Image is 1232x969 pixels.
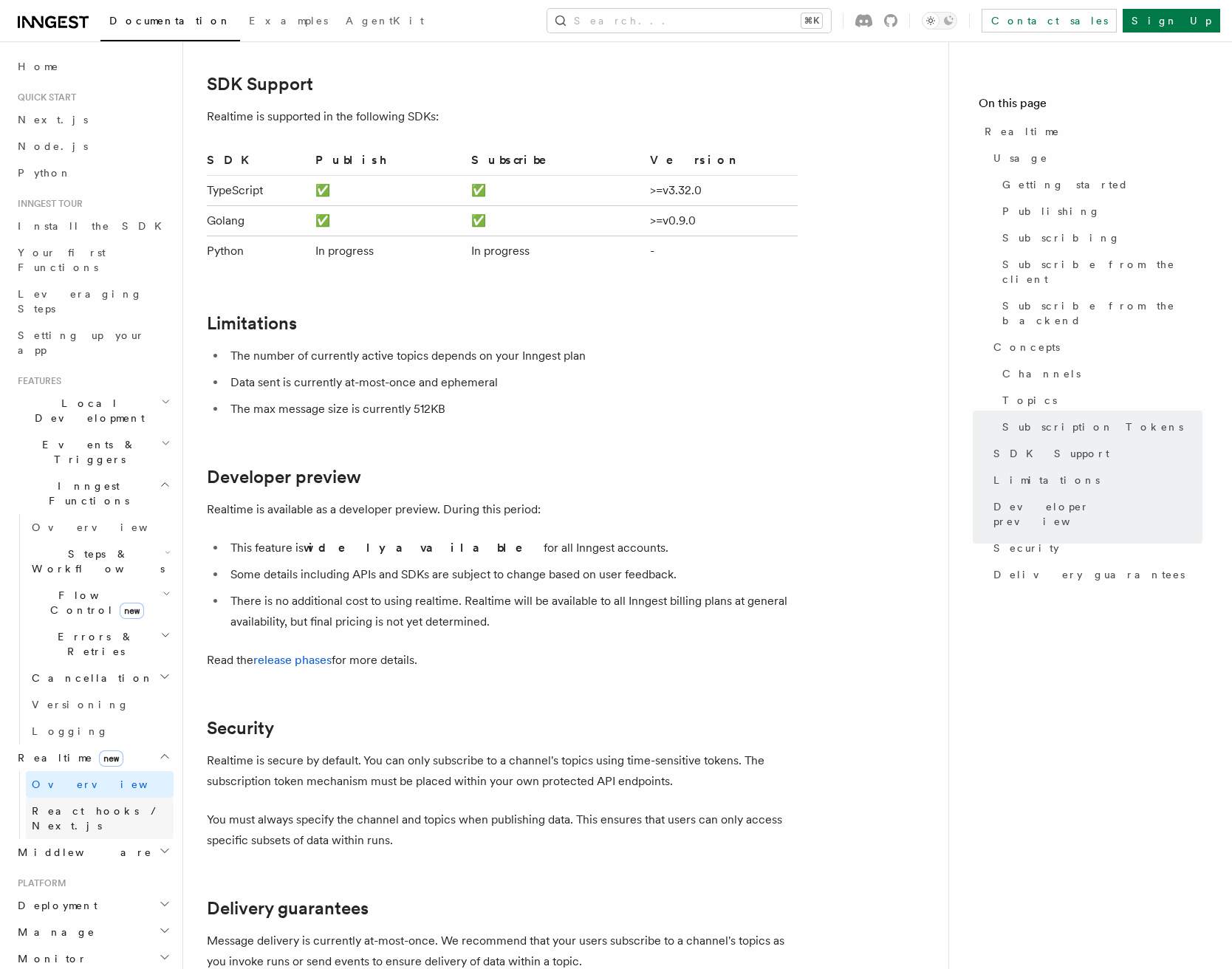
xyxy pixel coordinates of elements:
a: Channels [996,360,1202,387]
a: Logging [26,718,174,744]
span: Features [12,375,61,387]
a: Setting up your app [12,322,174,363]
div: Realtimenew [12,771,174,839]
a: Developer preview [207,467,361,487]
a: Leveraging Steps [12,281,174,322]
a: Examples [240,4,337,40]
span: Platform [12,877,66,889]
li: Some details including APIs and SDKs are subject to change based on user feedback. [226,564,798,585]
button: Errors & Retries [26,623,174,665]
span: Subscribe from the backend [1002,298,1202,328]
th: Publish [309,151,466,176]
a: release phases [253,653,332,667]
span: AgentKit [346,15,424,27]
a: Topics [996,387,1202,414]
a: Documentation [100,4,240,41]
span: Channels [1002,366,1081,381]
span: Security [993,541,1059,555]
span: Delivery guarantees [993,567,1185,582]
a: Delivery guarantees [988,561,1202,588]
a: AgentKit [337,4,433,40]
span: Flow Control [26,588,162,617]
a: Delivery guarantees [207,898,369,919]
button: Steps & Workflows [26,541,174,582]
p: Read the for more details. [207,650,798,671]
span: Overview [32,521,184,533]
a: Getting started [996,171,1202,198]
button: Search...⌘K [547,9,831,32]
span: Steps & Workflows [26,547,165,576]
a: Python [12,160,174,186]
a: Subscribing [996,225,1202,251]
button: Middleware [12,839,174,866]
a: SDK Support [207,74,313,95]
td: ✅ [309,206,466,236]
span: Getting started [1002,177,1129,192]
a: Developer preview [988,493,1202,535]
span: Limitations [993,473,1100,487]
a: Install the SDK [12,213,174,239]
td: - [644,236,798,267]
span: Manage [12,925,95,939]
span: Versioning [32,699,129,711]
td: ✅ [309,176,466,206]
span: Cancellation [26,671,154,685]
a: Security [207,718,274,739]
span: Inngest Functions [12,479,160,508]
span: Inngest tour [12,198,83,210]
th: Subscribe [465,151,643,176]
a: Limitations [207,313,297,334]
span: Events & Triggers [12,437,161,467]
p: Realtime is available as a developer preview. During this period: [207,499,798,520]
span: Concepts [993,340,1060,355]
span: Python [18,167,72,179]
span: Monitor [12,951,87,966]
td: In progress [309,236,466,267]
button: Realtimenew [12,744,174,771]
span: Local Development [12,396,161,425]
span: Next.js [18,114,88,126]
a: Subscribe from the backend [996,292,1202,334]
p: You must always specify the channel and topics when publishing data. This ensures that users can ... [207,809,798,851]
a: React hooks / Next.js [26,798,174,839]
span: Quick start [12,92,76,103]
a: SDK Support [988,440,1202,467]
strong: widely available [304,541,544,555]
span: Overview [32,778,184,790]
td: >=v0.9.0 [644,206,798,236]
span: Deployment [12,898,97,913]
a: Sign Up [1123,9,1220,32]
button: Inngest Functions [12,473,174,514]
td: Python [207,236,309,267]
span: Node.js [18,140,88,152]
span: Developer preview [993,499,1202,529]
td: In progress [465,236,643,267]
span: SDK Support [993,446,1109,461]
span: Publishing [1002,204,1101,219]
td: Golang [207,206,309,236]
button: Manage [12,919,174,945]
span: Subscription Tokens [1002,420,1183,434]
span: new [120,603,144,619]
td: ✅ [465,206,643,236]
span: Home [18,59,59,74]
a: Home [12,53,174,80]
td: >=v3.32.0 [644,176,798,206]
th: Version [644,151,798,176]
span: Realtime [12,750,123,765]
button: Flow Controlnew [26,582,174,623]
button: Local Development [12,390,174,431]
span: Realtime [985,124,1060,139]
a: Subscribe from the client [996,251,1202,292]
span: Install the SDK [18,220,171,232]
span: Subscribing [1002,230,1120,245]
kbd: ⌘K [801,13,822,28]
a: Overview [26,514,174,541]
li: The number of currently active topics depends on your Inngest plan [226,346,798,366]
span: Documentation [109,15,231,27]
a: Subscription Tokens [996,414,1202,440]
a: Usage [988,145,1202,171]
a: Versioning [26,691,174,718]
th: SDK [207,151,309,176]
span: Topics [1002,393,1057,408]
